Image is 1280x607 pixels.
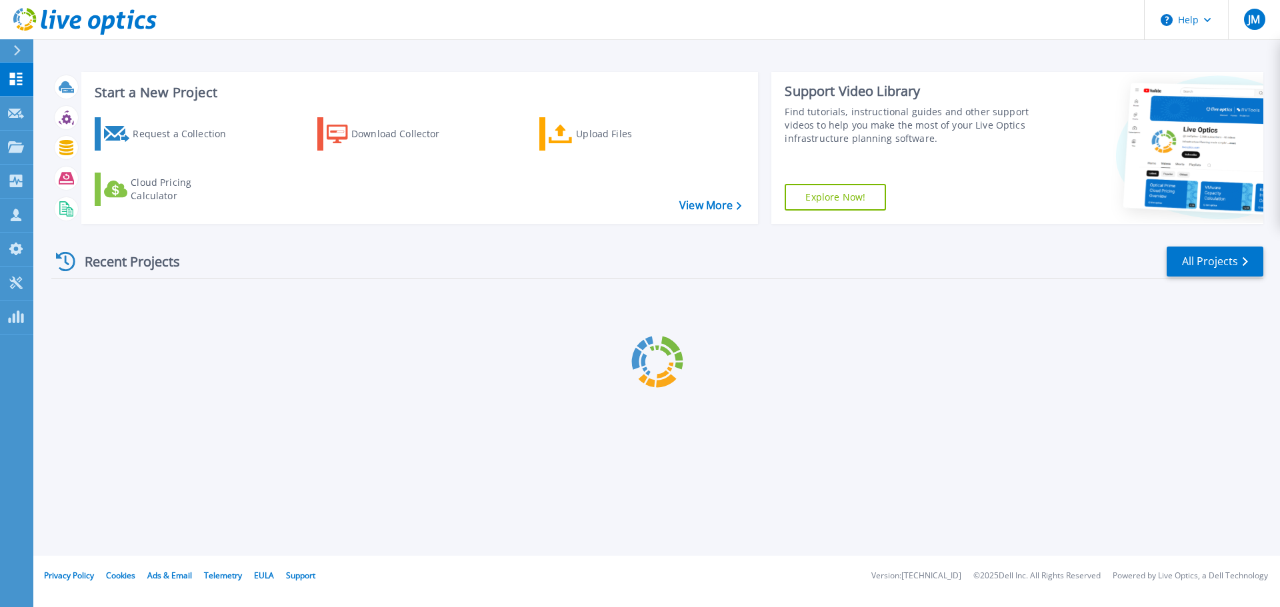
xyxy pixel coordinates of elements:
a: Request a Collection [95,117,243,151]
a: Telemetry [204,570,242,581]
a: Download Collector [317,117,466,151]
h3: Start a New Project [95,85,741,100]
div: Request a Collection [133,121,239,147]
div: Recent Projects [51,245,198,278]
div: Find tutorials, instructional guides and other support videos to help you make the most of your L... [785,105,1035,145]
span: JM [1248,14,1260,25]
li: © 2025 Dell Inc. All Rights Reserved [973,572,1101,580]
a: Explore Now! [785,184,886,211]
div: Support Video Library [785,83,1035,100]
div: Cloud Pricing Calculator [131,176,237,203]
a: Support [286,570,315,581]
a: Cookies [106,570,135,581]
a: Upload Files [539,117,688,151]
li: Version: [TECHNICAL_ID] [871,572,961,580]
div: Upload Files [576,121,683,147]
a: View More [679,199,741,212]
a: Privacy Policy [44,570,94,581]
li: Powered by Live Optics, a Dell Technology [1113,572,1268,580]
a: Ads & Email [147,570,192,581]
div: Download Collector [351,121,458,147]
a: All Projects [1167,247,1263,277]
a: EULA [254,570,274,581]
a: Cloud Pricing Calculator [95,173,243,206]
